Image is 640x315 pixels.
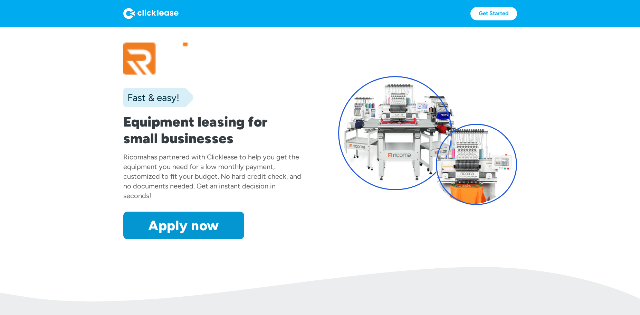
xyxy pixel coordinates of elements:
[123,113,302,147] h1: Equipment leasing for small businesses
[123,153,301,200] div: has partnered with Clicklease to help you get the equipment you need for a low monthly payment, c...
[470,7,517,20] a: Get Started
[123,153,147,161] div: Ricoma
[123,91,179,104] div: Fast & easy!
[123,212,244,239] a: Apply now
[123,8,179,19] img: Logo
